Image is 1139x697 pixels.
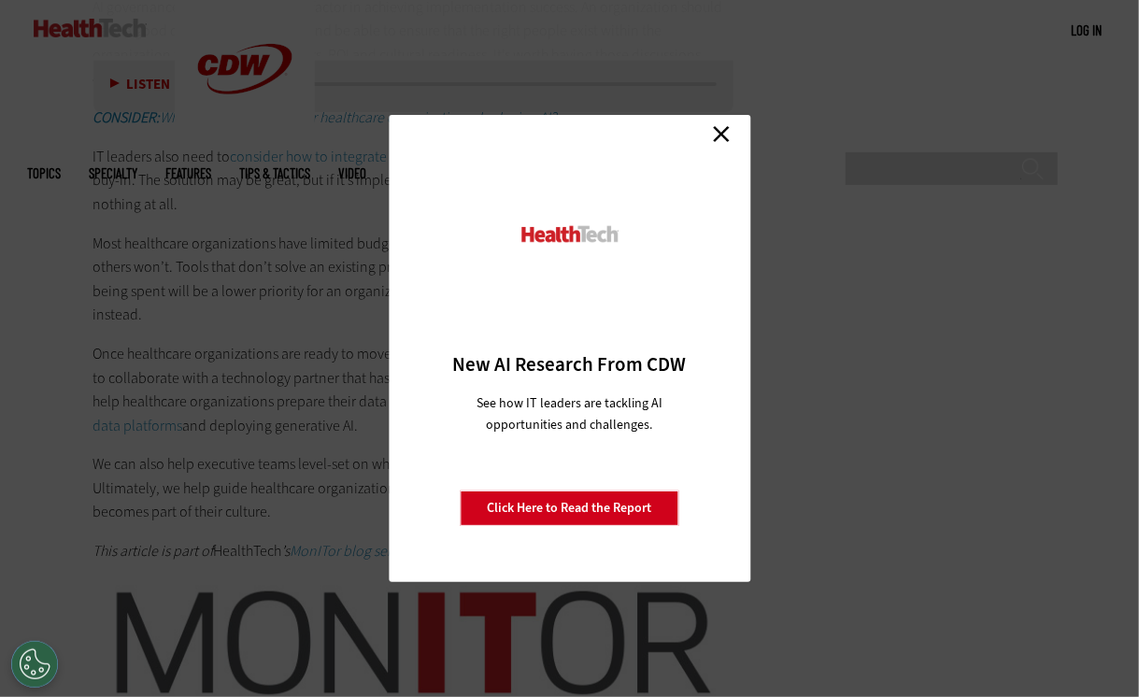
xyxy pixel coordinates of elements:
[519,224,620,244] img: HealthTech_0.png
[11,641,58,688] div: Cookies Settings
[707,120,735,148] a: Close
[454,392,685,435] p: See how IT leaders are tackling AI opportunities and challenges.
[461,491,679,526] a: Click Here to Read the Report
[11,641,58,688] button: Open Preferences
[421,351,718,377] h3: New AI Research From CDW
